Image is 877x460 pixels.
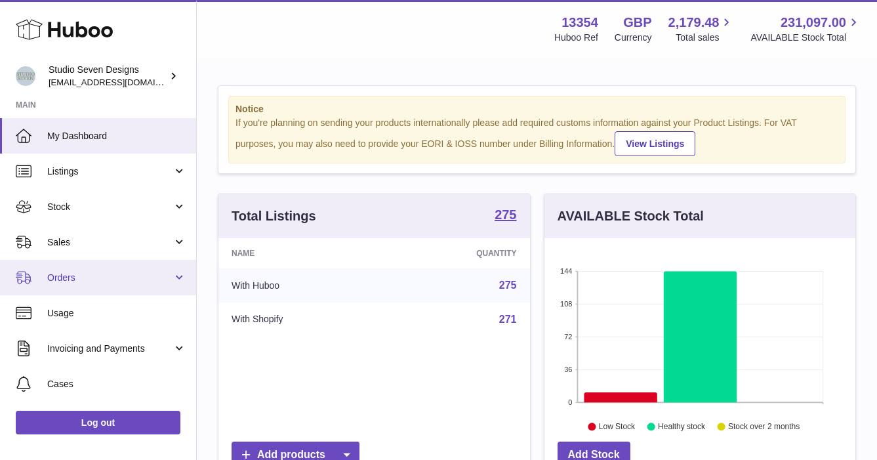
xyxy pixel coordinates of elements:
[495,208,516,224] a: 275
[560,300,572,308] text: 108
[47,307,186,320] span: Usage
[561,14,598,31] strong: 13354
[232,207,316,225] h3: Total Listings
[218,238,386,268] th: Name
[499,280,517,291] a: 275
[750,31,861,44] span: AVAILABLE Stock Total
[668,14,735,44] a: 2,179.48 Total sales
[47,272,173,284] span: Orders
[47,378,186,390] span: Cases
[564,333,572,341] text: 72
[554,31,598,44] div: Huboo Ref
[47,236,173,249] span: Sales
[615,31,652,44] div: Currency
[781,14,846,31] span: 231,097.00
[558,207,704,225] h3: AVAILABLE Stock Total
[658,422,706,431] text: Healthy stock
[568,398,572,406] text: 0
[560,267,572,275] text: 144
[47,165,173,178] span: Listings
[564,366,572,373] text: 36
[668,14,720,31] span: 2,179.48
[47,201,173,213] span: Stock
[499,314,517,325] a: 271
[386,238,530,268] th: Quantity
[615,131,695,156] a: View Listings
[623,14,651,31] strong: GBP
[676,31,734,44] span: Total sales
[49,77,193,87] span: [EMAIL_ADDRESS][DOMAIN_NAME]
[598,422,635,431] text: Low Stock
[16,66,35,86] img: contact.studiosevendesigns@gmail.com
[16,411,180,434] a: Log out
[47,130,186,142] span: My Dashboard
[495,208,516,221] strong: 275
[47,343,173,355] span: Invoicing and Payments
[235,103,838,115] strong: Notice
[235,117,838,156] div: If you're planning on sending your products internationally please add required customs informati...
[49,64,167,89] div: Studio Seven Designs
[218,303,386,337] td: With Shopify
[728,422,800,431] text: Stock over 2 months
[750,14,861,44] a: 231,097.00 AVAILABLE Stock Total
[218,268,386,303] td: With Huboo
